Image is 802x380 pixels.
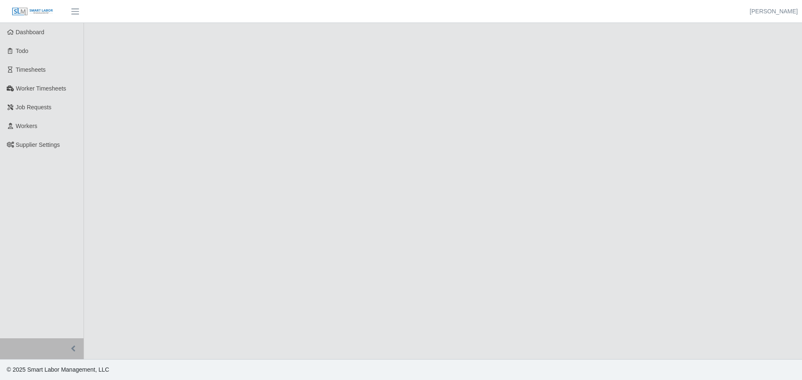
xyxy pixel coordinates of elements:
[7,366,109,373] span: © 2025 Smart Labor Management, LLC
[16,66,46,73] span: Timesheets
[16,48,28,54] span: Todo
[16,141,60,148] span: Supplier Settings
[750,7,798,16] a: [PERSON_NAME]
[16,85,66,92] span: Worker Timesheets
[16,104,52,111] span: Job Requests
[12,7,53,16] img: SLM Logo
[16,123,38,129] span: Workers
[16,29,45,35] span: Dashboard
